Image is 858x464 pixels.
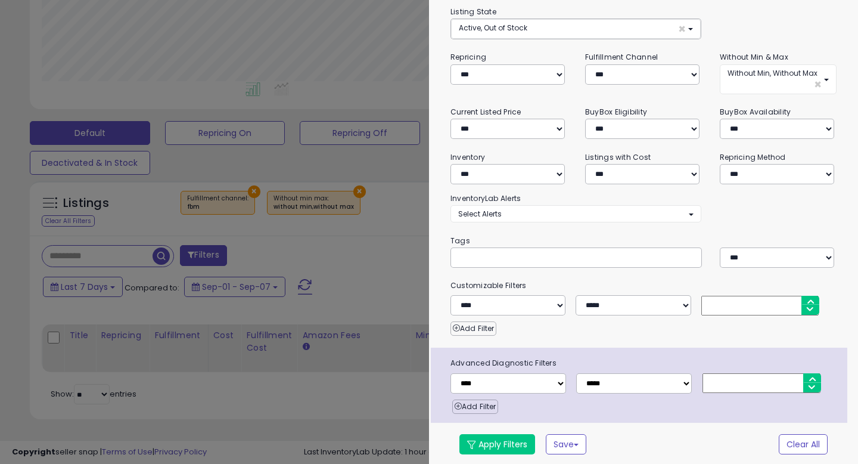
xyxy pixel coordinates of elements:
[442,357,847,370] span: Advanced Diagnostic Filters
[720,152,786,162] small: Repricing Method
[452,400,498,414] button: Add Filter
[720,64,837,94] button: Without Min, Without Max ×
[450,52,486,62] small: Repricing
[814,78,822,91] span: ×
[450,152,485,162] small: Inventory
[585,152,651,162] small: Listings with Cost
[442,279,845,292] small: Customizable Filters
[546,434,586,454] button: Save
[458,209,502,219] span: Select Alerts
[720,52,788,62] small: Without Min & Max
[585,52,658,62] small: Fulfillment Channel
[678,23,686,35] span: ×
[451,19,701,39] button: Active, Out of Stock ×
[450,107,521,117] small: Current Listed Price
[459,434,535,454] button: Apply Filters
[450,193,521,203] small: InventoryLab Alerts
[450,7,496,17] small: Listing State
[450,321,496,336] button: Add Filter
[450,205,701,222] button: Select Alerts
[585,107,647,117] small: BuyBox Eligibility
[459,23,527,33] span: Active, Out of Stock
[779,434,828,454] button: Clear All
[728,68,817,78] span: Without Min, Without Max
[442,234,845,248] small: Tags
[720,107,791,117] small: BuyBox Availability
